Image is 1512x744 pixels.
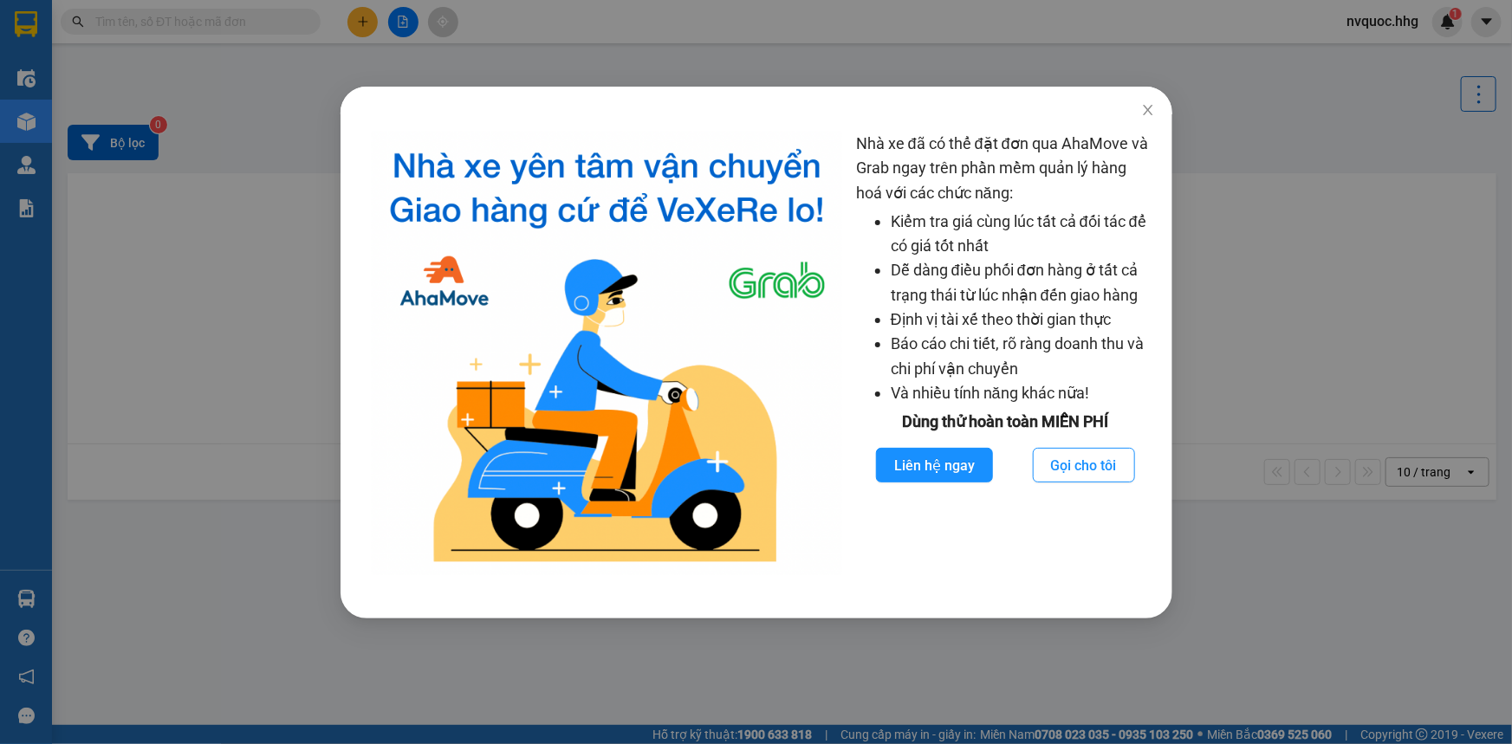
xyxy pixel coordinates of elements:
li: Kiểm tra giá cùng lúc tất cả đối tác để có giá tốt nhất [890,210,1154,259]
li: Dễ dàng điều phối đơn hàng ở tất cả trạng thái từ lúc nhận đến giao hàng [890,258,1154,307]
button: Gọi cho tôi [1032,448,1134,482]
div: Nhà xe đã có thể đặt đơn qua AhaMove và Grab ngay trên phần mềm quản lý hàng hoá với các chức năng: [855,132,1154,575]
span: close [1140,103,1154,117]
div: Dùng thử hoàn toàn MIỄN PHÍ [855,410,1154,434]
li: Báo cáo chi tiết, rõ ràng doanh thu và chi phí vận chuyển [890,332,1154,381]
li: Định vị tài xế theo thời gian thực [890,307,1154,332]
button: Liên hệ ngay [875,448,992,482]
img: logo [372,132,842,575]
li: Và nhiều tính năng khác nữa! [890,381,1154,405]
span: Liên hệ ngay [893,455,974,476]
button: Close [1123,87,1171,135]
span: Gọi cho tôi [1050,455,1116,476]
